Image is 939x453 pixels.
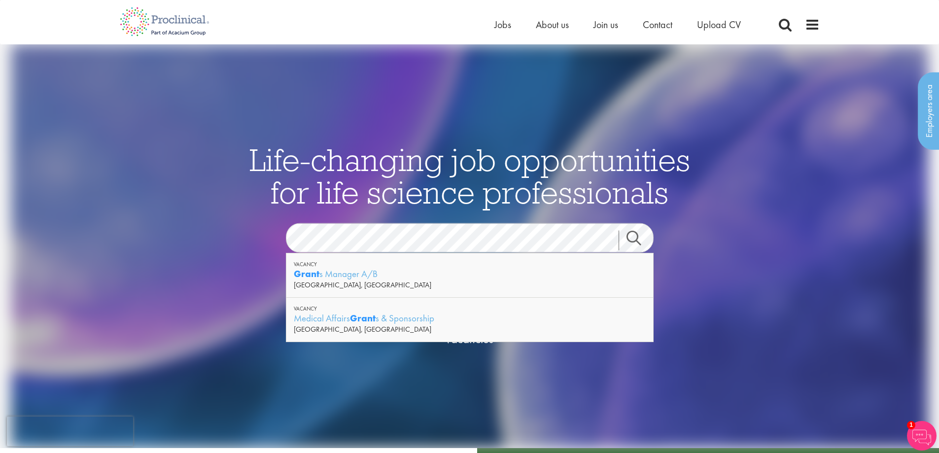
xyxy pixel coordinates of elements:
strong: Grant [294,268,319,280]
div: s Manager A/B [294,268,646,280]
span: See latest vacancies [420,317,519,347]
a: Contact [643,18,672,31]
a: About us [536,18,569,31]
div: Vacancy [294,261,646,268]
a: Jobs [494,18,511,31]
iframe: reCAPTCHA [7,417,133,446]
span: Life-changing job opportunities for life science professionals [249,140,690,212]
div: Medical Affairs s & Sponsorship [294,312,646,324]
div: [GEOGRAPHIC_DATA], [GEOGRAPHIC_DATA] [294,324,646,334]
div: Vacancy [294,305,646,312]
a: Upload CV [697,18,741,31]
span: 1 [907,421,915,429]
a: Job search submit button [619,231,661,250]
img: Chatbot [907,421,937,451]
div: [GEOGRAPHIC_DATA], [GEOGRAPHIC_DATA] [294,280,646,290]
strong: Grant [350,312,376,324]
a: Join us [593,18,618,31]
img: candidate home [11,44,928,448]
